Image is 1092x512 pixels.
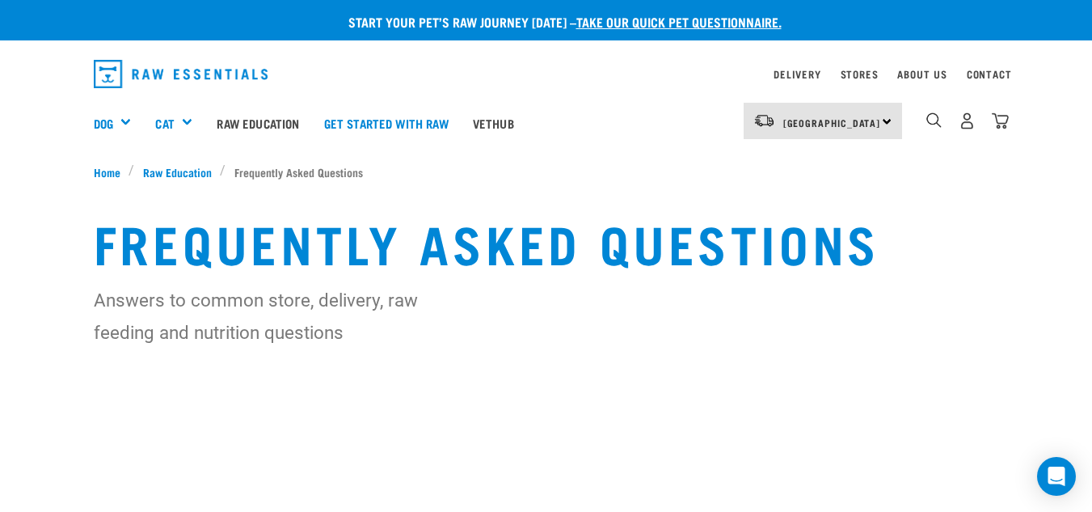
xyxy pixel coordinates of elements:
img: home-icon-1@2x.png [926,112,942,128]
a: Get started with Raw [312,91,461,155]
a: Raw Education [134,163,220,180]
span: Home [94,163,120,180]
nav: breadcrumbs [94,163,999,180]
a: Stores [841,71,879,77]
img: van-moving.png [753,113,775,128]
img: home-icon@2x.png [992,112,1009,129]
a: Vethub [461,91,526,155]
a: Dog [94,114,113,133]
a: About Us [897,71,947,77]
div: Open Intercom Messenger [1037,457,1076,496]
span: Raw Education [143,163,212,180]
span: [GEOGRAPHIC_DATA] [783,120,881,125]
h1: Frequently Asked Questions [94,213,999,271]
nav: dropdown navigation [81,53,1012,95]
a: Raw Education [204,91,311,155]
img: user.png [959,112,976,129]
a: Delivery [774,71,820,77]
a: take our quick pet questionnaire. [576,18,782,25]
a: Cat [155,114,174,133]
a: Home [94,163,129,180]
p: Answers to common store, delivery, raw feeding and nutrition questions [94,284,456,349]
img: Raw Essentials Logo [94,60,268,88]
a: Contact [967,71,1012,77]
